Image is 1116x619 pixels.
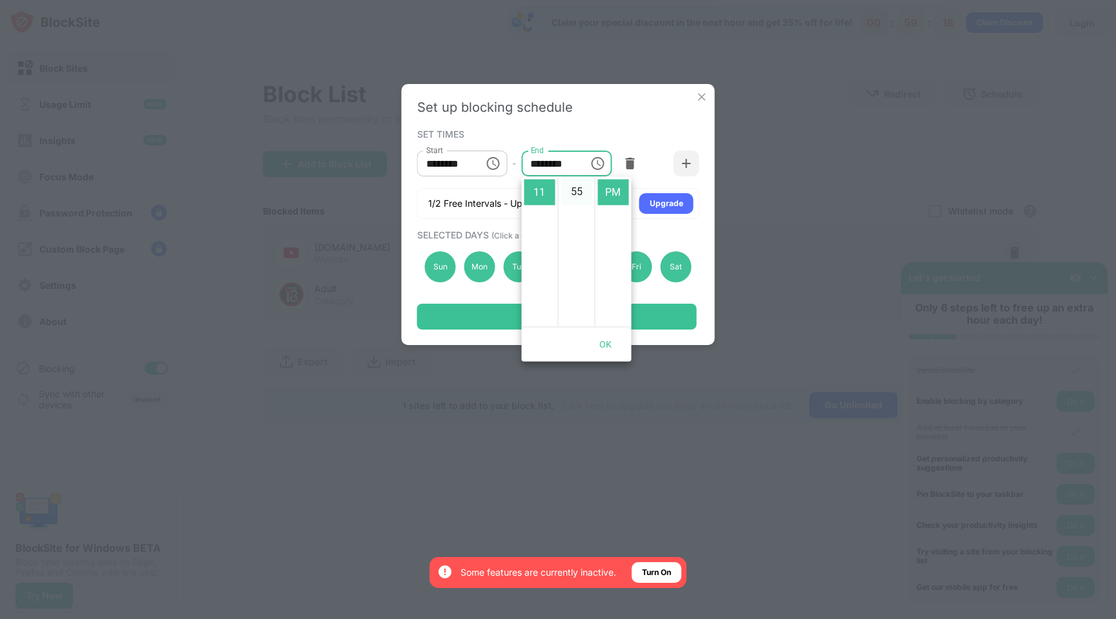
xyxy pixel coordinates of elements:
div: SET TIMES [417,129,696,139]
li: PM [598,180,629,205]
ul: Select hours [522,177,558,327]
li: 55 minutes [561,180,592,205]
div: Sat [660,251,691,282]
label: End [530,145,544,156]
button: Choose time, selected time is 11:00 PM [584,151,610,176]
div: Some features are currently inactive. [460,566,616,579]
div: 1/2 Free Intervals - Upgrade for 5 intervals [428,197,608,210]
ul: Select meridiem [595,177,632,327]
div: Upgrade [650,197,683,210]
div: SELECTED DAYS [417,229,696,240]
span: (Click a day to deactivate) [491,231,587,240]
div: Turn On [642,566,671,579]
img: x-button.svg [696,90,708,103]
button: Choose time, selected time is 10:00 PM [480,151,506,176]
div: Set up blocking schedule [417,100,699,115]
div: Mon [464,251,495,282]
div: Tue [503,251,534,282]
div: - [512,156,516,171]
div: Fri [621,251,652,282]
button: OK [585,333,626,357]
label: Start [426,145,443,156]
ul: Select minutes [558,177,595,327]
li: 11 hours [524,180,555,205]
img: error-circle-white.svg [437,564,453,580]
div: Sun [425,251,456,282]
